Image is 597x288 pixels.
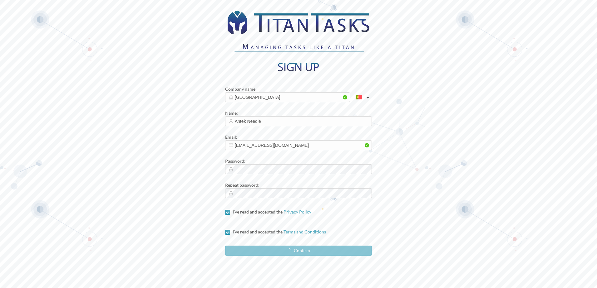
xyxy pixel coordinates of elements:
input: Name [225,116,372,126]
a: Terms and Conditions [284,229,326,234]
div: : [225,158,372,164]
div: : [225,134,372,140]
div: : [225,182,372,188]
span: I've read and accepted the [233,229,283,234]
span: I've read and accepted the [233,209,283,214]
i: icon: lock [229,191,233,195]
span: Repeat password [225,182,258,188]
input: Email [225,140,372,150]
i: icon: lock [229,167,233,171]
i: icon: user [229,119,233,123]
a: Privacy Policy [284,209,311,214]
i: icon: home [229,95,233,99]
i: icon: mail [229,143,233,147]
span: Name [225,110,237,116]
button: PT [351,93,372,103]
div: : [225,110,372,116]
span: Company name [225,86,255,92]
img: logo [225,9,372,58]
span: Password [225,158,244,164]
div: : [225,86,350,92]
input: Company name [225,92,350,102]
img: logo [276,63,320,72]
span: Email [225,134,236,140]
